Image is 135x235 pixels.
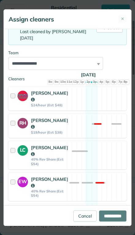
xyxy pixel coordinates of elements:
p: Message from ZenBot, sent 40m ago [20,19,121,25]
p: Rate your conversation [20,13,121,19]
strong: 40% Rev Share (Est: $54) [31,157,68,166]
div: Cleaners [8,76,127,78]
span: ✕ [121,16,124,22]
img: Profile image for ZenBot [7,14,17,24]
strong: $19/hour (Est: $38) [31,130,68,135]
strong: 40% Rev Share (Est: $54) [31,189,68,198]
strong: $24/hour (Est: $48) [31,103,68,107]
strong: RH [17,118,28,127]
div: Last cleaned by [PERSON_NAME] [DATE] [20,28,96,41]
strong: [PERSON_NAME] [31,176,68,188]
strong: [PERSON_NAME] [31,117,68,130]
a: Cancel [73,210,97,222]
strong: [PERSON_NAME] [31,145,68,157]
div: message notification from ZenBot, 40m ago. Rate your conversation [2,9,133,29]
strong: EW [17,177,28,185]
h5: Assign cleaners [9,15,54,24]
div: Team [8,50,127,56]
button: Dismiss notification [124,13,128,17]
strong: [PERSON_NAME] [31,90,68,102]
strong: LC [17,145,28,154]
